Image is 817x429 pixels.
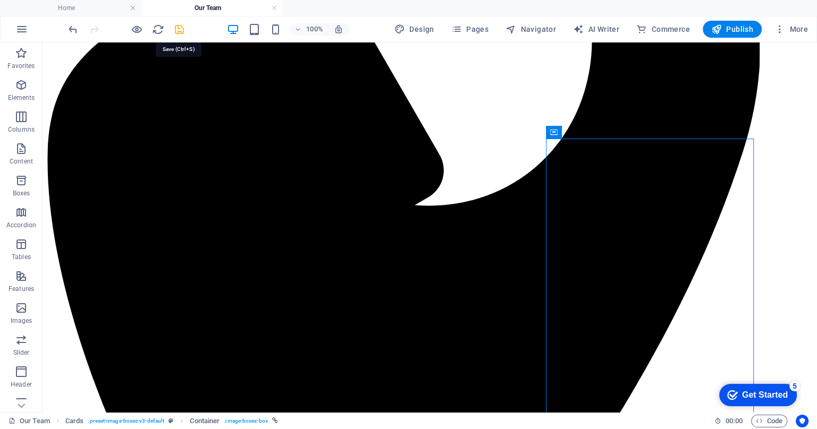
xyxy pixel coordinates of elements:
[9,415,50,427] a: Click to cancel selection. Double-click to open Pages
[10,157,33,166] p: Content
[756,415,782,427] span: Code
[130,23,143,36] button: Click here to leave preview mode and continue editing
[733,417,735,425] span: :
[774,24,808,35] span: More
[711,24,753,35] span: Publish
[65,415,83,427] span: Click to select. Double-click to edit
[334,24,343,34] i: On resize automatically adjust zoom level to fit chosen device.
[65,415,278,427] nav: breadcrumb
[394,24,434,35] span: Design
[290,23,328,36] button: 100%
[152,23,164,36] i: Reload page
[636,24,690,35] span: Commerce
[751,415,787,427] button: Code
[272,418,278,424] i: This element is linked
[501,21,560,38] button: Navigator
[447,21,493,38] button: Pages
[726,415,742,427] span: 00 00
[88,415,164,427] span: . preset-image-boxes-v3-default
[141,2,283,14] h4: Our Team
[796,415,808,427] button: Usercentrics
[9,285,34,293] p: Features
[9,5,86,28] div: Get Started 5 items remaining, 0% complete
[190,415,220,427] span: Click to select. Double-click to edit
[13,189,30,198] p: Boxes
[13,348,30,357] p: Slider
[573,24,619,35] span: AI Writer
[8,125,35,134] p: Columns
[151,23,164,36] button: reload
[67,23,79,36] i: Undo: Change link (Ctrl+Z)
[703,21,762,38] button: Publish
[632,21,694,38] button: Commerce
[306,23,323,36] h6: 100%
[451,24,488,35] span: Pages
[173,23,186,36] button: save
[11,380,32,389] p: Header
[7,62,35,70] p: Favorites
[390,21,439,38] button: Design
[770,21,812,38] button: More
[79,2,89,13] div: 5
[390,21,439,38] div: Design (Ctrl+Alt+Y)
[12,253,31,261] p: Tables
[31,12,77,21] div: Get Started
[11,316,32,325] p: Images
[714,415,743,427] h6: Session time
[506,24,556,35] span: Navigator
[66,23,79,36] button: undo
[6,221,36,229] p: Accordion
[8,93,35,102] p: Elements
[169,418,173,424] i: This element is a customizable preset
[569,21,624,38] button: AI Writer
[224,415,268,427] span: . image-boxes-box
